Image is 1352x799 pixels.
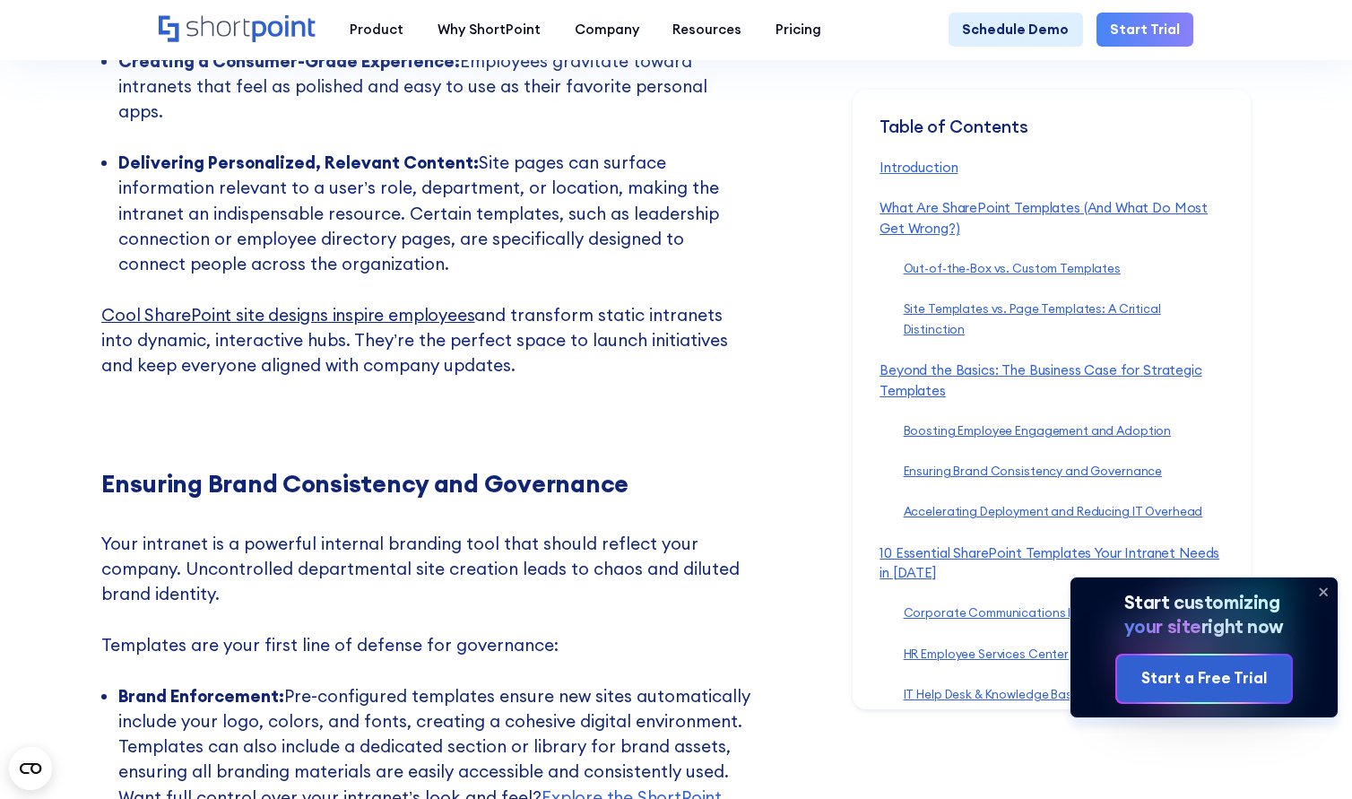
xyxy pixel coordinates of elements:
[350,20,403,40] div: Product
[949,13,1082,47] a: Schedule Demo
[333,13,420,47] a: Product
[655,13,758,47] a: Resources
[575,20,639,40] div: Company
[438,20,541,40] div: Why ShortPoint
[101,304,474,326] a: Cool SharePoint site designs inspire employees
[101,302,751,378] p: and transform static intranets into dynamic, interactive hubs. They’re the perfect space to launc...
[904,646,1069,661] a: HR Employee Services Center‍
[159,15,316,44] a: Home
[118,685,284,707] strong: Brand Enforcement:
[118,48,751,150] li: Employees gravitate toward intranets that feel as polished and easy to use as their favorite pers...
[904,261,1121,276] a: Out-of-the-Box vs. Custom Templates‍
[118,152,479,173] strong: Delivering Personalized, Relevant Content:
[118,150,751,302] li: Site pages can surface information relevant to a user’s role, department, or location, making the...
[1141,667,1267,690] div: Start a Free Trial
[101,468,628,499] strong: Ensuring Brand Consistency and Governance
[1117,656,1291,703] a: Start a Free Trial
[880,361,1201,399] a: Beyond the Basics: The Business Case for Strategic Templates‍
[758,13,838,47] a: Pricing
[101,531,751,683] p: Your intranet is a powerful internal branding tool that should reflect your company. Uncontrolled...
[904,605,1090,621] a: Corporate Communications Hub‍
[904,423,1172,439] a: Boosting Employee Engagement and Adoption‍
[776,20,821,40] div: Pricing
[118,50,460,72] strong: Creating a Consumer-Grade Experience:
[880,117,1224,157] div: Table of Contents ‍
[880,199,1208,237] a: What Are SharePoint Templates (And What Do Most Get Wrong?)‍
[1096,13,1193,47] a: Start Trial
[558,13,656,47] a: Company
[880,543,1219,581] a: 10 Essential SharePoint Templates Your Intranet Needs in [DATE]‍
[9,747,52,790] button: Open CMP widget
[904,687,1079,702] a: IT Help Desk & Knowledge Base‍
[672,20,741,40] div: Resources
[1262,713,1352,799] iframe: Chat Widget
[904,464,1163,479] a: Ensuring Brand Consistency and Governance‍
[904,504,1203,519] a: Accelerating Deployment and Reducing IT Overhead‍
[880,158,958,175] a: Introduction‍
[904,301,1161,337] a: Site Templates vs. Page Templates: A Critical Distinction‍
[420,13,558,47] a: Why ShortPoint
